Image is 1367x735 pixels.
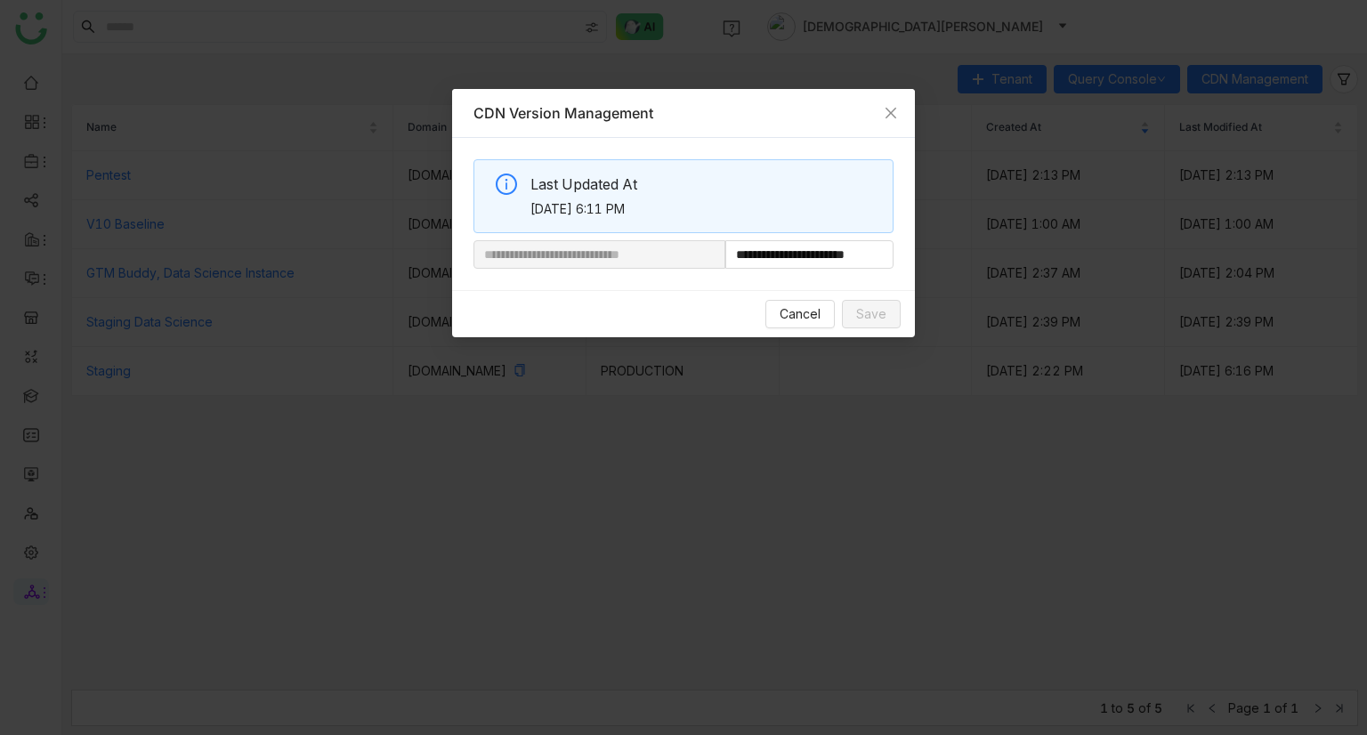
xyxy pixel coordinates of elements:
button: Save [842,300,901,328]
span: Cancel [780,304,821,324]
button: Close [867,89,915,137]
span: Last Updated At [530,174,879,196]
button: Cancel [765,300,835,328]
div: CDN Version Management [473,103,894,123]
span: [DATE] 6:11 PM [530,199,879,219]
